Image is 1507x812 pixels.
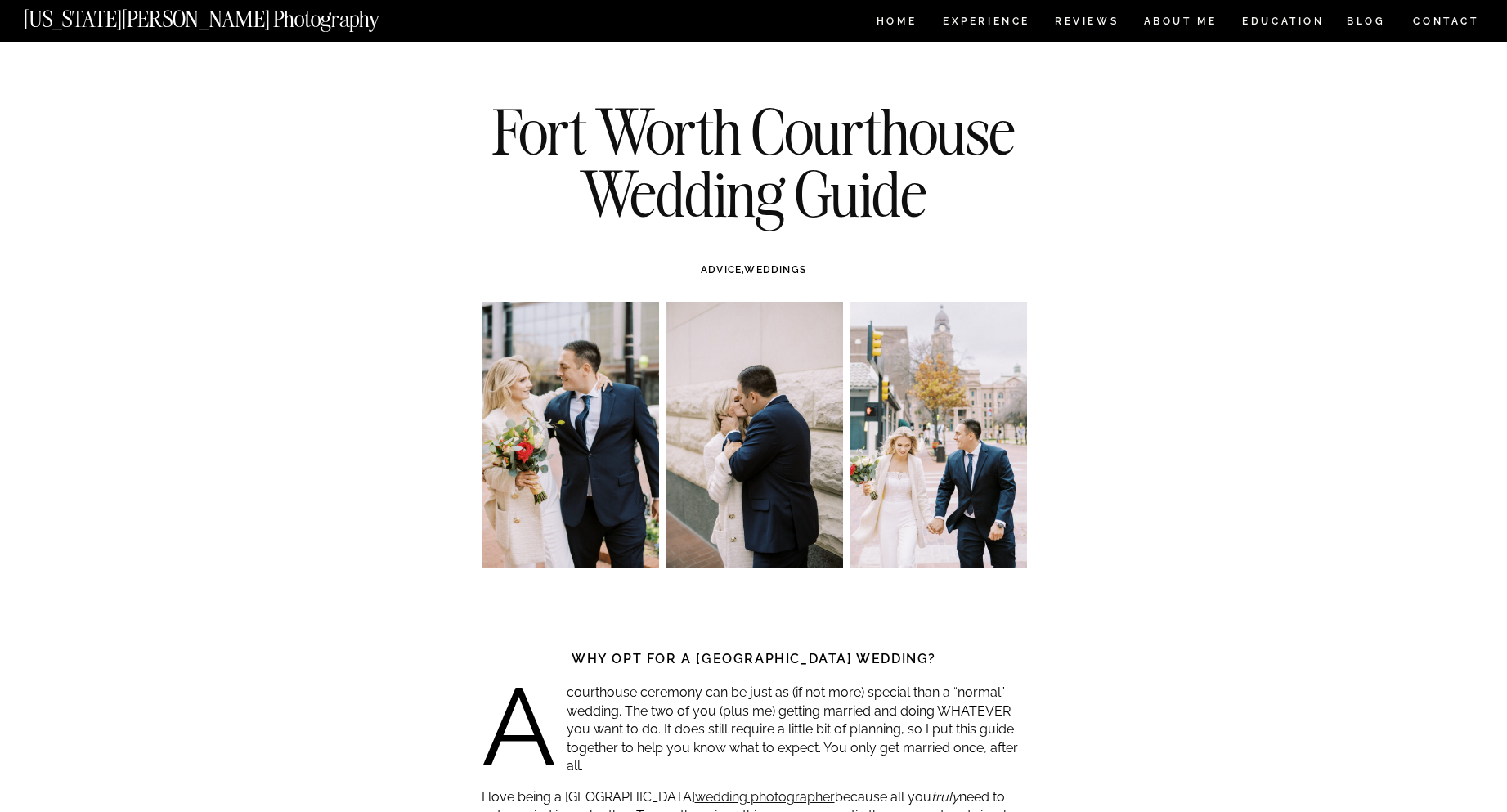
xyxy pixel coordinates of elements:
[666,302,843,568] img: Texas courthouse wedding
[1347,16,1386,30] a: BLOG
[24,8,434,22] a: [US_STATE][PERSON_NAME] Photography
[516,262,992,277] h3: ,
[572,651,936,666] strong: Why opt for a [GEOGRAPHIC_DATA] wedding?
[695,789,835,805] a: wedding photographer
[873,16,920,30] a: HOME
[1412,12,1480,30] a: CONTACT
[482,302,659,568] img: Tarrant county courthouse wedding photographer
[701,264,742,276] a: ADVICE
[457,101,1051,224] h1: Fort Worth Courthouse Wedding Guide
[744,264,806,276] a: WEDDINGS
[850,302,1027,568] img: Fort Worth wedding
[1055,16,1116,30] a: REVIEWS
[1240,16,1326,30] a: EDUCATION
[931,789,959,805] em: truly
[1143,16,1218,30] a: ABOUT ME
[482,684,1027,775] p: A courthouse ceremony can be just as (if not more) special than a “normal” wedding. The two of yo...
[943,16,1029,30] a: Experience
